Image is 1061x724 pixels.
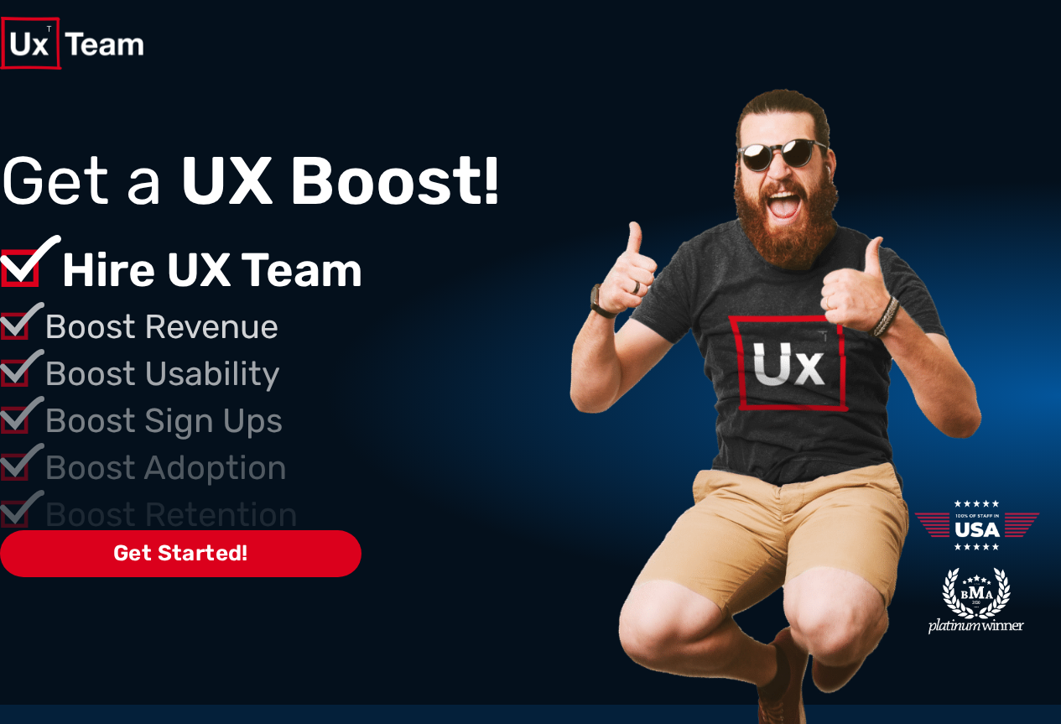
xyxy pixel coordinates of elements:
[44,396,561,446] p: Boost Sign Ups
[44,302,561,352] p: Boost Revenue
[44,443,561,493] p: Boost Adoption
[44,490,561,540] p: Boost Retention
[61,235,562,305] p: Hire UX Team
[44,349,561,399] p: Boost Usability
[179,154,501,208] span: UX Boost!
